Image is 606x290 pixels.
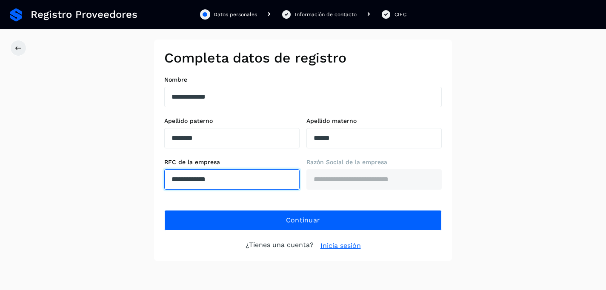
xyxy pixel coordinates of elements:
[164,76,442,83] label: Nombre
[394,11,406,18] div: CIEC
[306,159,442,166] label: Razón Social de la empresa
[320,241,361,251] a: Inicia sesión
[214,11,257,18] div: Datos personales
[306,117,442,125] label: Apellido materno
[164,117,300,125] label: Apellido paterno
[286,216,320,225] span: Continuar
[164,159,300,166] label: RFC de la empresa
[164,50,442,66] h2: Completa datos de registro
[164,210,442,230] button: Continuar
[295,11,357,18] div: Información de contacto
[31,9,137,21] span: Registro Proveedores
[246,241,314,251] p: ¿Tienes una cuenta?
